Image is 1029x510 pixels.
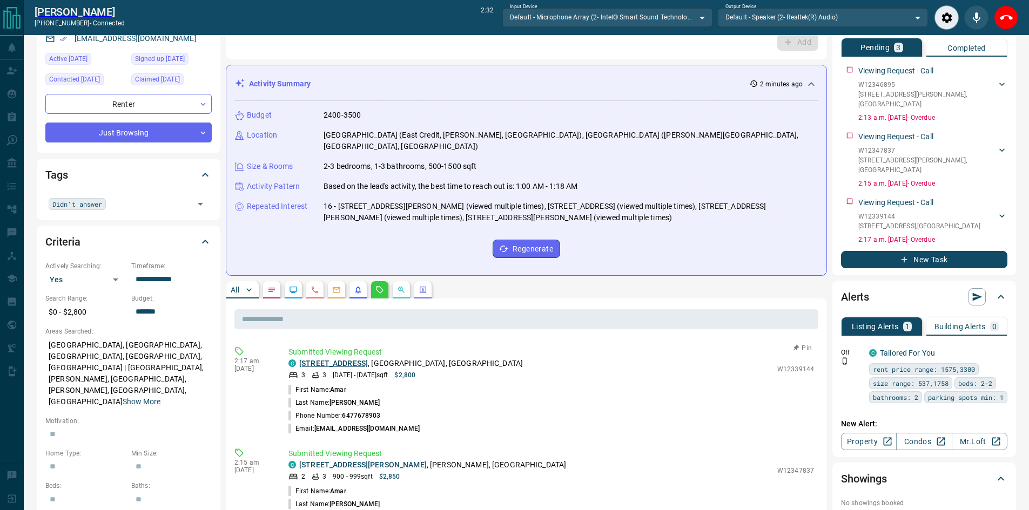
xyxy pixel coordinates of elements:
div: Yes [45,271,126,288]
p: [STREET_ADDRESS][PERSON_NAME] , [GEOGRAPHIC_DATA] [858,90,997,109]
p: 1 [905,323,910,330]
a: Condos [896,433,952,450]
span: [PERSON_NAME] [329,399,380,406]
p: 2 minutes ago [760,79,803,89]
span: Contacted [DATE] [49,74,100,85]
span: [EMAIL_ADDRESS][DOMAIN_NAME] [314,425,420,432]
span: Amar [330,386,346,393]
p: Last Name: [288,499,380,509]
span: Amar [330,487,346,495]
p: 2:32 [481,5,494,30]
p: Baths: [131,481,212,491]
p: W12339144 [777,364,814,374]
p: 0 [992,323,997,330]
div: condos.ca [869,349,877,357]
p: , [GEOGRAPHIC_DATA], [GEOGRAPHIC_DATA] [299,358,523,369]
div: Audio Settings [934,5,959,30]
p: Motivation: [45,416,212,426]
span: size range: 537,1758 [873,378,949,389]
p: 3 [322,472,326,481]
div: Tags [45,162,212,188]
p: Viewing Request - Call [858,131,933,142]
div: Mute [964,5,988,30]
label: Output Device [725,3,756,10]
svg: Requests [375,285,384,294]
p: , [PERSON_NAME], [GEOGRAPHIC_DATA] [299,459,566,471]
p: Completed [947,44,986,52]
p: No showings booked [841,498,1007,508]
p: Budget: [131,294,212,303]
span: Active [DATE] [49,53,88,64]
p: Home Type: [45,448,126,458]
h2: Tags [45,166,68,183]
p: 3 [896,44,900,51]
div: End Call [994,5,1018,30]
span: Signed up [DATE] [135,53,185,64]
label: Input Device [510,3,537,10]
h2: Alerts [841,288,869,305]
p: 2:15 a.m. [DATE] - Overdue [858,179,1007,188]
span: parking spots min: 1 [928,392,1004,403]
div: Just Browsing [45,123,212,142]
p: Submitted Viewing Request [288,448,814,459]
a: [STREET_ADDRESS][PERSON_NAME] [299,460,427,469]
p: 2:17 a.m. [DATE] - Overdue [858,235,1007,244]
p: 2400-3500 [324,110,361,121]
p: [PHONE_NUMBER] - [35,18,125,28]
div: W12339144[STREET_ADDRESS],[GEOGRAPHIC_DATA] [858,209,1007,233]
h2: Criteria [45,233,80,250]
p: [GEOGRAPHIC_DATA] (East Credit, [PERSON_NAME], [GEOGRAPHIC_DATA]), [GEOGRAPHIC_DATA] ([PERSON_NAM... [324,130,818,152]
p: Pending [860,44,890,51]
p: 900 - 999 sqft [333,472,372,481]
span: [PERSON_NAME] [329,500,380,508]
div: condos.ca [288,461,296,468]
button: Regenerate [493,240,560,258]
div: condos.ca [288,359,296,367]
span: bathrooms: 2 [873,392,918,403]
p: $2,800 [394,370,415,380]
p: Actively Searching: [45,261,126,271]
span: rent price range: 1575,3300 [873,364,975,375]
p: $0 - $2,800 [45,303,126,321]
svg: Agent Actions [419,285,427,294]
button: Pin [787,343,818,353]
svg: Calls [311,285,319,294]
p: Activity Summary [249,78,311,90]
p: Listing Alerts [852,323,899,330]
span: Didn't answer [52,199,102,209]
p: [STREET_ADDRESS] , [GEOGRAPHIC_DATA] [858,221,980,231]
a: Property [841,433,897,450]
svg: Emails [332,285,341,294]
div: Activity Summary2 minutes ago [235,74,818,94]
p: Areas Searched: [45,327,212,336]
p: Based on the lead's activity, the best time to reach out is: 1:00 AM - 1:18 AM [324,181,577,192]
p: Activity Pattern [247,181,300,192]
div: Thu Oct 05 2023 [131,73,212,89]
a: [PERSON_NAME] [35,5,125,18]
p: Search Range: [45,294,126,303]
div: Thu Oct 19 2023 [45,73,126,89]
p: Location [247,130,277,141]
span: Claimed [DATE] [135,74,180,85]
p: Viewing Request - Call [858,197,933,208]
div: Showings [841,466,1007,492]
p: W12347837 [777,466,814,475]
p: 2:13 a.m. [DATE] - Overdue [858,113,1007,123]
p: Min Size: [131,448,212,458]
p: Last Name: [288,398,380,407]
p: 2 [301,472,305,481]
p: Off [841,348,863,357]
p: [DATE] - [DATE] sqft [333,370,388,380]
button: Open [193,196,208,212]
div: Alerts [841,284,1007,310]
p: 2:17 am [234,357,272,365]
p: $2,850 [379,472,400,481]
a: [EMAIL_ADDRESS][DOMAIN_NAME] [75,34,197,43]
p: W12346895 [858,80,997,90]
p: Beds: [45,481,126,491]
svg: Notes [267,285,276,294]
a: [STREET_ADDRESS] [299,359,368,368]
p: 2:15 am [234,459,272,466]
p: W12339144 [858,212,980,221]
svg: Opportunities [397,285,406,294]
